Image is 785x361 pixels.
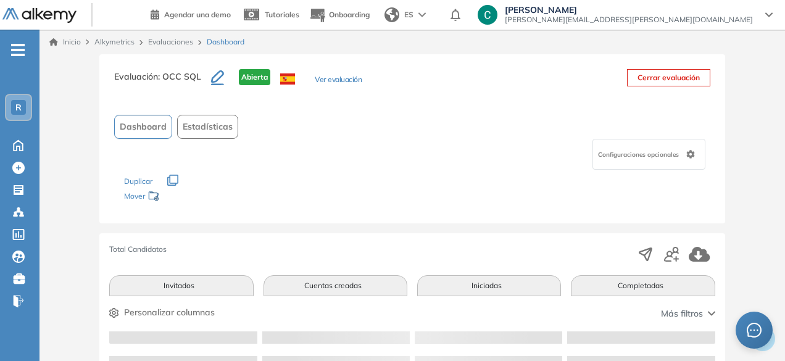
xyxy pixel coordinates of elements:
[661,307,715,320] button: Más filtros
[417,275,561,296] button: Iniciadas
[505,15,753,25] span: [PERSON_NAME][EMAIL_ADDRESS][PERSON_NAME][DOMAIN_NAME]
[124,306,215,319] span: Personalizar columnas
[114,69,211,95] h3: Evaluación
[151,6,231,21] a: Agendar una demo
[404,9,413,20] span: ES
[315,74,362,87] button: Ver evaluación
[109,275,253,296] button: Invitados
[114,115,172,139] button: Dashboard
[183,120,233,133] span: Estadísticas
[148,37,193,46] a: Evaluaciones
[309,2,370,28] button: Onboarding
[239,69,270,85] span: Abierta
[571,275,715,296] button: Completadas
[627,69,710,86] button: Cerrar evaluación
[2,8,77,23] img: Logo
[418,12,426,17] img: arrow
[124,186,247,209] div: Mover
[384,7,399,22] img: world
[592,139,705,170] div: Configuraciones opcionales
[120,120,167,133] span: Dashboard
[15,102,22,112] span: R
[505,5,753,15] span: [PERSON_NAME]
[164,10,231,19] span: Agendar una demo
[329,10,370,19] span: Onboarding
[94,37,135,46] span: Alkymetrics
[177,115,238,139] button: Estadísticas
[109,306,215,319] button: Personalizar columnas
[11,49,25,51] i: -
[49,36,81,48] a: Inicio
[124,176,152,186] span: Duplicar
[264,275,407,296] button: Cuentas creadas
[598,150,681,159] span: Configuraciones opcionales
[158,71,201,82] span: : OCC SQL
[109,244,167,255] span: Total Candidatos
[747,323,762,338] span: message
[207,36,244,48] span: Dashboard
[661,307,703,320] span: Más filtros
[265,10,299,19] span: Tutoriales
[280,73,295,85] img: ESP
